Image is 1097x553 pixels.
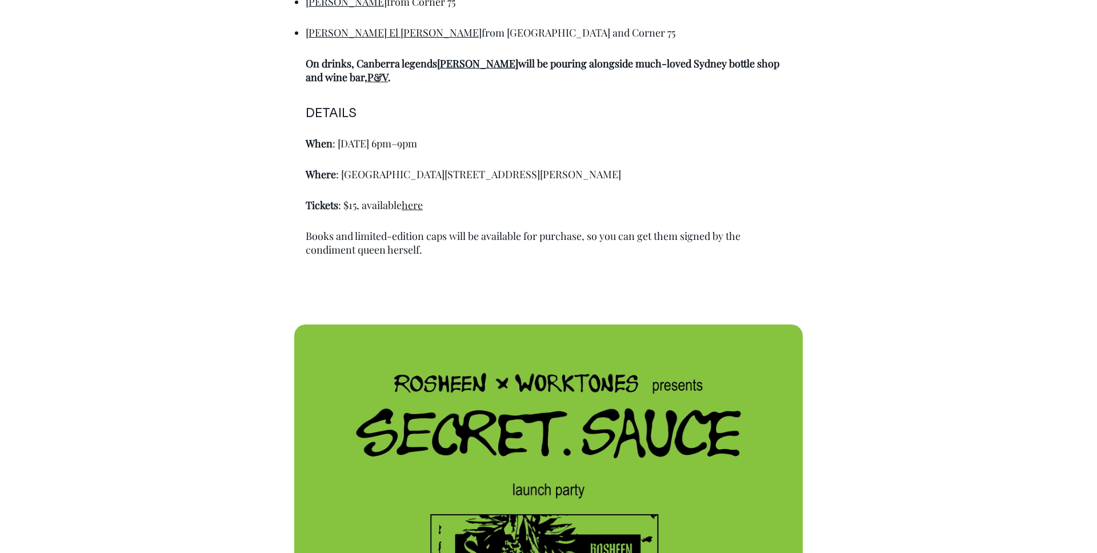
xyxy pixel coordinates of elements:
[306,26,482,39] a: [PERSON_NAME] El [PERSON_NAME]
[306,137,791,150] p: : [DATE] 6pm–9pm
[306,198,791,212] p: : $15, available
[306,57,779,84] strong: On drinks, Canberra legends will be pouring alongside much-loved Sydney bottle shop and wine bar, .
[306,137,333,150] strong: When
[367,70,388,84] a: P&V
[306,229,791,257] p: Books and limited-edition caps will be available for purchase, so you can get them signed by the ...
[306,167,791,181] p: : [GEOGRAPHIC_DATA][STREET_ADDRESS][PERSON_NAME]
[306,167,336,181] strong: Where
[306,26,791,39] p: from [GEOGRAPHIC_DATA] and Corner 75
[306,198,338,212] strong: Tickets
[306,107,791,121] h6: DETAILS
[437,57,518,70] a: [PERSON_NAME]
[402,198,423,212] a: here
